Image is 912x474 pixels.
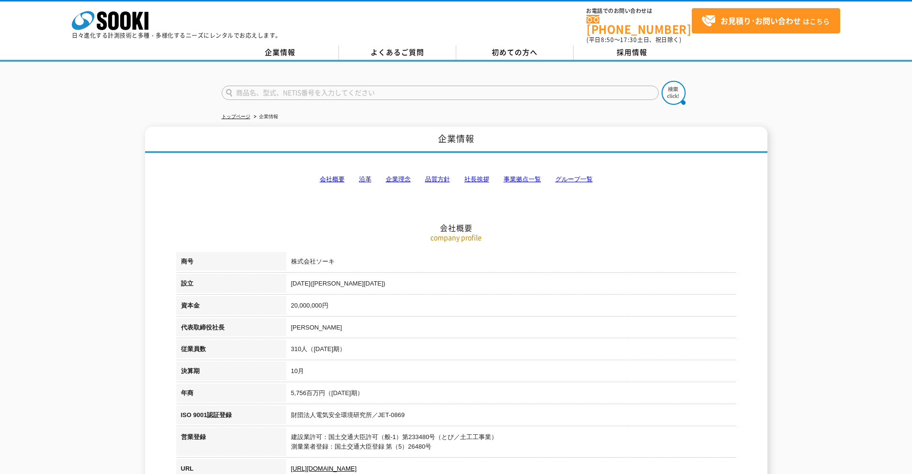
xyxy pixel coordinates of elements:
[504,176,541,183] a: 事業拠点一覧
[692,8,840,33] a: お見積り･お問い合わせはこちら
[176,384,286,406] th: 年商
[176,296,286,318] th: 資本金
[574,45,691,60] a: 採用情報
[145,127,767,153] h1: 企業情報
[72,33,281,38] p: 日々進化する計測技術と多種・多様化するニーズにレンタルでお応えします。
[425,176,450,183] a: 品質方針
[586,35,681,44] span: (平日 ～ 土日、祝日除く)
[176,318,286,340] th: 代表取締役社長
[176,340,286,362] th: 従業員数
[339,45,456,60] a: よくあるご質問
[176,274,286,296] th: 設立
[456,45,574,60] a: 初めての方へ
[492,47,538,57] span: 初めての方へ
[286,296,736,318] td: 20,000,000円
[586,8,692,14] span: お電話でのお問い合わせは
[701,14,830,28] span: はこちら
[176,252,286,274] th: 商号
[286,384,736,406] td: 5,756百万円（[DATE]期）
[555,176,593,183] a: グループ一覧
[386,176,411,183] a: 企業理念
[286,274,736,296] td: [DATE]([PERSON_NAME][DATE])
[222,45,339,60] a: 企業情報
[586,15,692,34] a: [PHONE_NUMBER]
[176,232,736,243] p: company profile
[662,81,686,105] img: btn_search.png
[176,362,286,384] th: 決算期
[601,35,614,44] span: 8:50
[286,362,736,384] td: 10月
[320,176,345,183] a: 会社概要
[286,406,736,428] td: 財団法人電気安全環境研究所／JET-0869
[286,318,736,340] td: [PERSON_NAME]
[286,428,736,460] td: 建設業許可：国土交通大臣許可（般-1）第233480号（とび／土工工事業） 測量業者登録：国土交通大臣登録 第（5）26480号
[286,252,736,274] td: 株式会社ソーキ
[222,114,250,119] a: トップページ
[176,428,286,460] th: 営業登録
[252,112,278,122] li: 企業情報
[291,465,357,472] a: [URL][DOMAIN_NAME]
[620,35,637,44] span: 17:30
[176,127,736,233] h2: 会社概要
[464,176,489,183] a: 社長挨拶
[286,340,736,362] td: 310人（[DATE]期）
[222,86,659,100] input: 商品名、型式、NETIS番号を入力してください
[721,15,801,26] strong: お見積り･お問い合わせ
[359,176,372,183] a: 沿革
[176,406,286,428] th: ISO 9001認証登録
